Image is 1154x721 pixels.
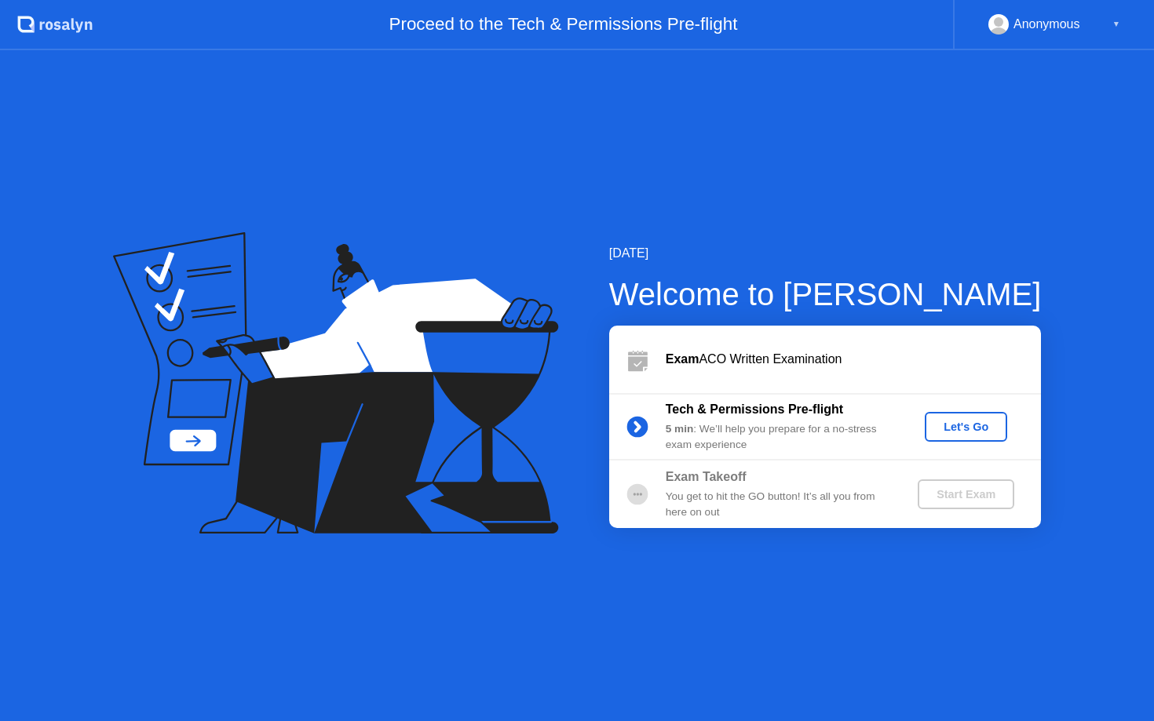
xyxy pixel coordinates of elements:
[666,423,694,435] b: 5 min
[666,352,699,366] b: Exam
[609,244,1042,263] div: [DATE]
[924,488,1008,501] div: Start Exam
[1112,14,1120,35] div: ▼
[666,421,892,453] div: : We’ll help you prepare for a no-stress exam experience
[918,479,1014,509] button: Start Exam
[609,271,1042,318] div: Welcome to [PERSON_NAME]
[666,470,747,483] b: Exam Takeoff
[666,489,892,521] div: You get to hit the GO button! It’s all you from here on out
[666,350,1041,369] div: ACO Written Examination
[666,402,843,416] b: Tech & Permissions Pre-flight
[925,412,1007,442] button: Let's Go
[1013,14,1080,35] div: Anonymous
[931,421,1001,433] div: Let's Go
